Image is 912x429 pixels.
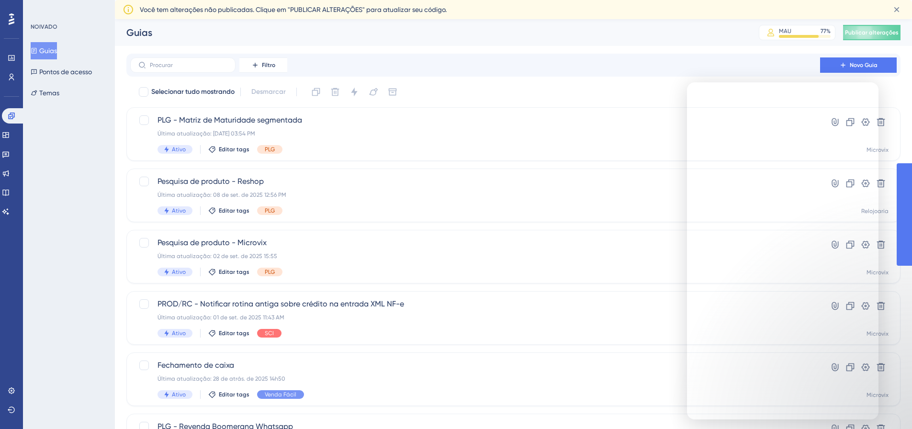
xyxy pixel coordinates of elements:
font: Pontos de acesso [39,68,92,76]
font: Desmarcar [251,88,286,96]
font: PROD/RC - Notificar rotina antiga sobre crédito na entrada XML NF-e [158,299,404,308]
iframe: Chat ao vivo do Intercom [687,82,878,419]
font: Novo Guia [850,62,878,68]
font: Ativo [172,330,186,337]
font: PLG [265,146,275,153]
font: PLG [265,207,275,214]
font: Ativo [172,391,186,398]
button: Editar tags [208,391,249,398]
font: Filtro [262,62,275,68]
input: Procurar [150,62,227,68]
font: Editar tags [219,207,249,214]
font: Selecionar tudo mostrando [151,88,235,96]
button: Editar tags [208,207,249,214]
font: Pesquisa de produto - Reshop [158,177,264,186]
font: Guias [39,47,57,55]
button: Temas [31,84,59,102]
font: Publicar alterações [845,29,899,36]
button: Editar tags [208,268,249,276]
button: Novo Guia [820,57,897,73]
font: Última atualização: 01 de set. de 2025 11:43 AM [158,314,284,321]
font: Editar tags [219,391,249,398]
button: Guias [31,42,57,59]
font: Ativo [172,146,186,153]
font: 77 [821,28,826,34]
font: Editar tags [219,330,249,337]
font: Pesquisa de produto - Microvix [158,238,267,247]
font: Última atualização: 02 de set. de 2025 15:55 [158,253,277,260]
font: Você tem alterações não publicadas. Clique em "PUBLICAR ALTERAÇÕES" para atualizar seu código. [140,6,447,13]
font: Última atualização: [DATE] 03:54 PM [158,130,255,137]
font: PLG [265,269,275,275]
font: Ativo [172,207,186,214]
font: SCI [265,330,274,337]
button: Pontos de acesso [31,63,92,80]
font: MAU [779,28,791,34]
button: Filtro [239,57,287,73]
font: Temas [39,89,59,97]
font: PLG - Matriz de Maturidade segmentada [158,115,302,124]
font: Ativo [172,269,186,275]
font: Guias [126,27,152,38]
font: NOIVADO [31,23,57,30]
button: Publicar alterações [843,25,901,40]
font: Última atualização: 28 de atrás. de 2025 14h50 [158,375,285,382]
font: Editar tags [219,269,249,275]
font: Venda Fácil [265,391,296,398]
font: % [826,28,831,34]
font: Última atualização: 08 de set. de 2025 12:56 PM [158,192,286,198]
font: Fechamento de caixa [158,361,234,370]
iframe: Iniciador do Assistente de IA do UserGuiding [872,391,901,420]
font: Editar tags [219,146,249,153]
button: Editar tags [208,329,249,337]
button: Desmarcar [247,83,291,101]
button: Editar tags [208,146,249,153]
